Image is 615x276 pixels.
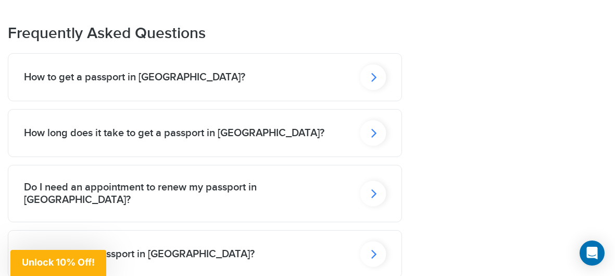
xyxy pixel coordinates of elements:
[24,127,324,139] h2: How long does it take to get a passport in [GEOGRAPHIC_DATA]?
[8,24,402,43] h2: Frequently Asked Questions
[580,241,605,266] div: Open Intercom Messenger
[24,71,245,83] h2: How to get a passport in [GEOGRAPHIC_DATA]?
[24,248,255,260] h2: Where to get a passport in [GEOGRAPHIC_DATA]?
[10,250,106,276] div: Unlock 10% Off!
[24,181,360,206] h2: Do I need an appointment to renew my passport in [GEOGRAPHIC_DATA]?
[22,257,95,268] span: Unlock 10% Off!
